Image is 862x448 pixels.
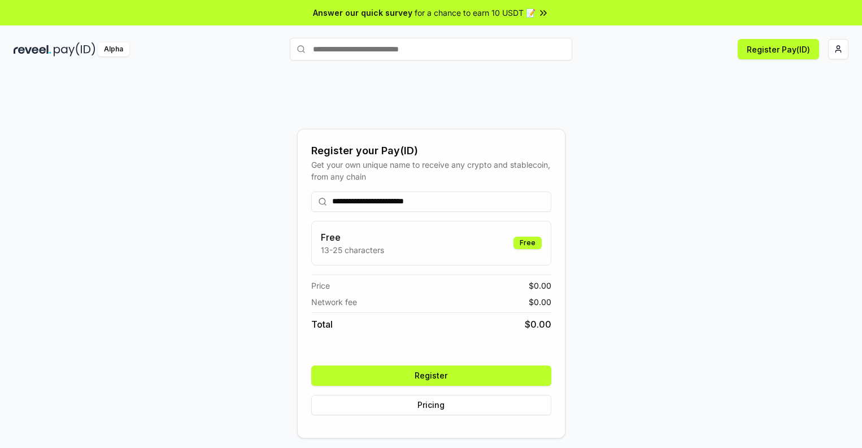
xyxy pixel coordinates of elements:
[529,280,551,292] span: $ 0.00
[311,366,551,386] button: Register
[321,230,384,244] h3: Free
[98,42,129,56] div: Alpha
[311,296,357,308] span: Network fee
[14,42,51,56] img: reveel_dark
[321,244,384,256] p: 13-25 characters
[738,39,819,59] button: Register Pay(ID)
[313,7,412,19] span: Answer our quick survey
[415,7,536,19] span: for a chance to earn 10 USDT 📝
[529,296,551,308] span: $ 0.00
[525,317,551,331] span: $ 0.00
[311,317,333,331] span: Total
[311,159,551,182] div: Get your own unique name to receive any crypto and stablecoin, from any chain
[311,143,551,159] div: Register your Pay(ID)
[513,237,542,249] div: Free
[54,42,95,56] img: pay_id
[311,280,330,292] span: Price
[311,395,551,415] button: Pricing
